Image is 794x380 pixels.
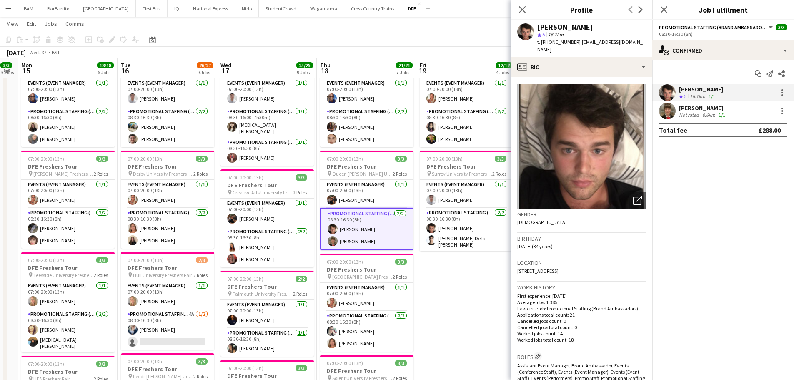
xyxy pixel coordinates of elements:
[320,311,413,352] app-card-role: Promotional Staffing (Brand Ambassadors)2/208:30-16:30 (8h)[PERSON_NAME][PERSON_NAME]
[688,93,707,100] div: 16.7km
[652,40,794,60] div: Confirmed
[168,0,186,17] button: IQ
[128,156,164,162] span: 07:00-20:00 (13h)
[517,235,646,242] h3: Birthday
[517,305,646,312] p: Favourite job: Promotional Staffing (Brand Ambassadors)
[1,69,14,75] div: 3 Jobs
[28,49,48,55] span: Week 37
[496,69,512,75] div: 4 Jobs
[420,78,513,107] app-card-role: Events (Event Manager)1/107:00-20:00 (13h)[PERSON_NAME]
[320,367,413,375] h3: DFE Freshers Tour
[517,293,646,299] p: First experience: [DATE]
[537,39,581,45] span: t. [PHONE_NUMBER]
[395,360,407,366] span: 3/3
[679,86,723,93] div: [PERSON_NAME]
[21,264,115,272] h3: DFE Freshers Tour
[420,151,513,251] app-job-card: 07:00-20:00 (13h)3/3DFE Freshers Tour Surrey University Freshers Fair2 RolesEvents (Event Manager...
[94,171,108,177] span: 2 Roles
[186,0,235,17] button: National Express
[193,171,208,177] span: 2 Roles
[233,189,293,196] span: Creative Arts University Freshers Fair
[344,0,401,17] button: Cross Country Trains
[517,352,646,361] h3: Roles
[320,208,413,250] app-card-role: Promotional Staffing (Brand Ambassadors)2/208:30-16:30 (8h)[PERSON_NAME][PERSON_NAME]
[327,156,363,162] span: 07:00-20:00 (13h)
[121,49,214,147] app-job-card: 07:00-20:00 (13h)3/3DFE Freshers Tour [GEOGRAPHIC_DATA] Freshers Fair2 RolesEvents (Event Manager...
[21,61,32,69] span: Mon
[196,358,208,365] span: 3/3
[197,69,213,75] div: 9 Jobs
[220,61,231,69] span: Wed
[684,93,686,99] span: 5
[20,66,32,75] span: 15
[45,20,57,28] span: Jobs
[227,276,263,282] span: 07:00-20:00 (13h)
[196,156,208,162] span: 3/3
[121,107,214,147] app-card-role: Promotional Staffing (Brand Ambassadors)2/208:30-16:30 (8h)[PERSON_NAME][PERSON_NAME]
[420,107,513,147] app-card-role: Promotional Staffing (Brand Ambassadors)2/208:30-16:30 (8h)[PERSON_NAME][PERSON_NAME]
[21,78,115,107] app-card-role: Events (Event Manager)1/107:00-20:00 (13h)[PERSON_NAME]
[420,163,513,170] h3: DFE Freshers Tour
[21,281,115,310] app-card-role: Events (Event Manager)1/107:00-20:00 (13h)[PERSON_NAME]
[96,361,108,367] span: 3/3
[719,112,725,118] app-skills-label: 1/1
[121,151,214,249] app-job-card: 07:00-20:00 (13h)3/3DFE Freshers Tour Derby University Freshers Fair2 RolesEvents (Event Manager)...
[517,324,646,330] p: Cancelled jobs total count: 0
[197,62,213,68] span: 26/27
[33,171,94,177] span: [PERSON_NAME] Freshers Fair
[121,208,214,249] app-card-role: Promotional Staffing (Brand Ambassadors)2/208:30-16:30 (8h)[PERSON_NAME][PERSON_NAME]
[3,18,22,29] a: View
[220,300,314,328] app-card-role: Events (Event Manager)1/107:00-20:00 (13h)[PERSON_NAME]
[303,0,344,17] button: Wagamama
[296,62,313,68] span: 25/25
[121,252,214,350] div: 07:00-20:00 (13h)2/3DFE Freshers Tour Hull University Freshers Fair2 RolesEvents (Event Manager)1...
[496,62,512,68] span: 12/12
[332,171,393,177] span: Queen [PERSON_NAME] University Freshers Fair
[220,328,314,357] app-card-role: Promotional Staffing (Brand Ambassadors)1/108:30-16:30 (8h)[PERSON_NAME]
[420,61,426,69] span: Fri
[320,266,413,273] h3: DFE Freshers Tour
[33,272,94,278] span: Teesside University Freshers Fair
[220,199,314,227] app-card-role: Events (Event Manager)1/107:00-20:00 (13h)[PERSON_NAME]
[495,156,506,162] span: 3/3
[21,368,115,375] h3: DFE Freshers Tour
[420,49,513,147] app-job-card: 07:00-20:00 (13h)3/3DFE Freshers Tour Oxford Brookes University Freshers Fair2 RolesEvents (Event...
[629,192,646,209] div: Open photos pop-in
[133,171,193,177] span: Derby University Freshers Fair
[21,180,115,208] app-card-role: Events (Event Manager)1/107:00-20:00 (13h)[PERSON_NAME]
[517,219,567,225] span: [DEMOGRAPHIC_DATA]
[220,138,314,166] app-card-role: Promotional Staffing (Brand Ambassadors)1/108:30-16:30 (8h)[PERSON_NAME]
[709,93,715,99] app-skills-label: 1/1
[193,373,208,380] span: 2 Roles
[320,78,413,107] app-card-role: Events (Event Manager)1/107:00-20:00 (13h)[PERSON_NAME]
[418,66,426,75] span: 19
[227,174,263,181] span: 07:00-20:00 (13h)
[136,0,168,17] button: First Bus
[546,31,565,38] span: 16.7km
[517,337,646,343] p: Worked jobs total count: 18
[121,180,214,208] app-card-role: Events (Event Manager)1/107:00-20:00 (13h)[PERSON_NAME]
[320,107,413,147] app-card-role: Promotional Staffing (Brand Ambassadors)2/208:30-16:30 (8h)[PERSON_NAME][PERSON_NAME]
[511,57,652,77] div: Bio
[28,361,64,367] span: 07:00-20:00 (13h)
[393,171,407,177] span: 2 Roles
[293,291,307,297] span: 2 Roles
[121,61,130,69] span: Tue
[517,299,646,305] p: Average jobs: 1.385
[220,169,314,267] app-job-card: 07:00-20:00 (13h)3/3DFE Freshers Tour Creative Arts University Freshers Fair2 RolesEvents (Event ...
[517,243,553,249] span: [DATE] (34 years)
[517,259,646,267] h3: Location
[219,66,231,75] span: 17
[193,272,208,278] span: 2 Roles
[98,69,113,75] div: 6 Jobs
[121,365,214,373] h3: DFE Freshers Tour
[233,291,293,297] span: Falmouth University Freshers Fair
[701,112,717,118] div: 8.6km
[659,24,767,30] span: Promotional Staffing (Brand Ambassadors)
[517,330,646,337] p: Worked jobs count: 14
[320,49,413,147] app-job-card: 07:00-20:00 (13h)3/3DFE Freshers Tour Liverpool [PERSON_NAME] University Freshers Fair2 RolesEven...
[396,62,413,68] span: 21/21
